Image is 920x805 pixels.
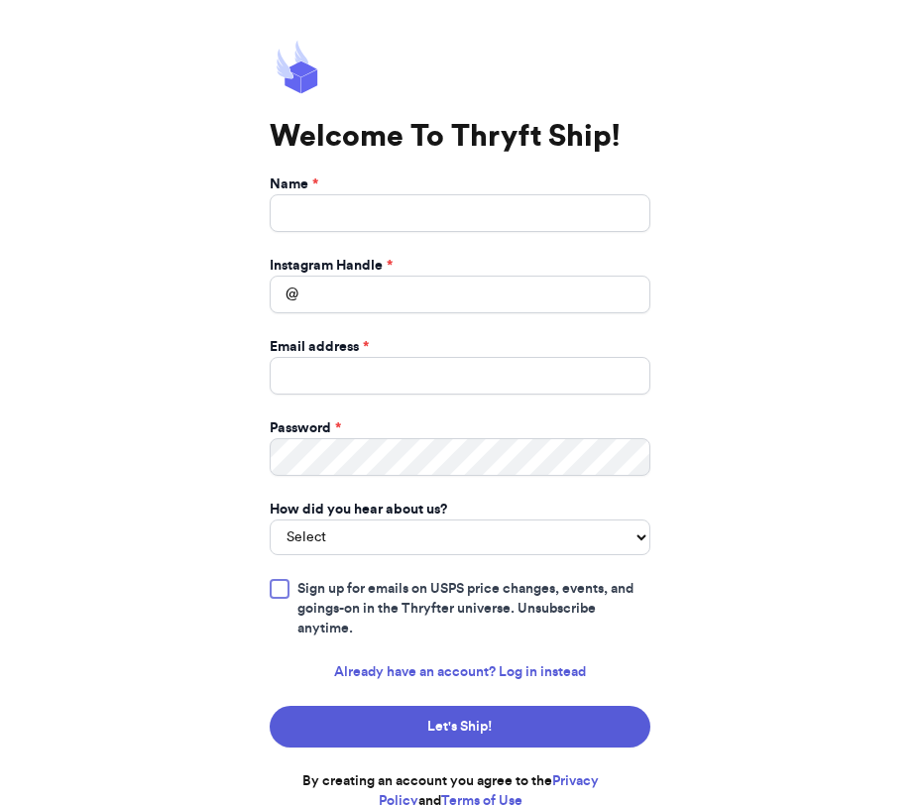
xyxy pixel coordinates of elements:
a: Already have an account? Log in instead [334,662,586,682]
label: How did you hear about us? [270,500,447,519]
span: Sign up for emails on USPS price changes, events, and goings-on in the Thryfter universe. Unsubsc... [297,579,650,638]
label: Name [270,174,318,194]
label: Email address [270,337,369,357]
h1: Welcome To Thryft Ship! [270,119,650,155]
div: @ [270,276,298,313]
label: Instagram Handle [270,256,393,276]
button: Let's Ship! [270,706,650,747]
label: Password [270,418,341,438]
